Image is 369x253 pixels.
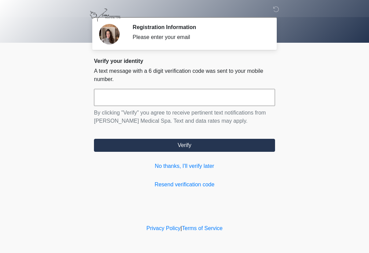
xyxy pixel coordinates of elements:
[94,162,275,170] a: No thanks, I'll verify later
[87,5,123,25] img: Viona Medical Spa Logo
[180,225,182,231] a: |
[99,24,120,44] img: Agent Avatar
[147,225,181,231] a: Privacy Policy
[94,109,275,125] p: By clicking "Verify" you agree to receive pertinent text notifications from [PERSON_NAME] Medical...
[94,58,275,64] h2: Verify your identity
[94,181,275,189] a: Resend verification code
[94,67,275,83] p: A text message with a 6 digit verification code was sent to your mobile number.
[133,33,265,41] div: Please enter your email
[182,225,222,231] a: Terms of Service
[94,139,275,152] button: Verify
